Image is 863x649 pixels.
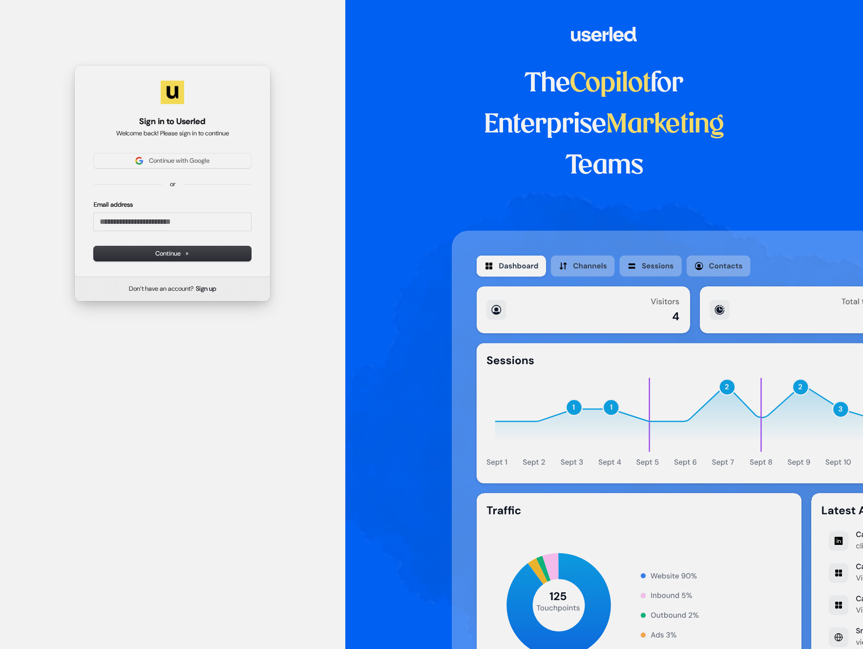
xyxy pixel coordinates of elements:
span: Continue [155,249,189,258]
img: Userled [161,81,184,104]
a: Sign up [196,284,216,293]
h1: The for Enterprise Teams [452,64,757,187]
label: Email address [94,200,133,209]
img: Sign in with Google [135,157,143,165]
span: Copilot [570,71,651,97]
h1: Sign in to Userled [94,116,251,128]
p: or [170,180,175,189]
button: Continue [94,246,251,261]
span: Continue with Google [149,156,210,165]
p: Welcome back! Please sign in to continue [94,129,251,138]
span: Marketing [606,112,724,138]
button: Sign in with GoogleContinue with Google [94,153,251,168]
span: Don’t have an account? [129,284,194,293]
